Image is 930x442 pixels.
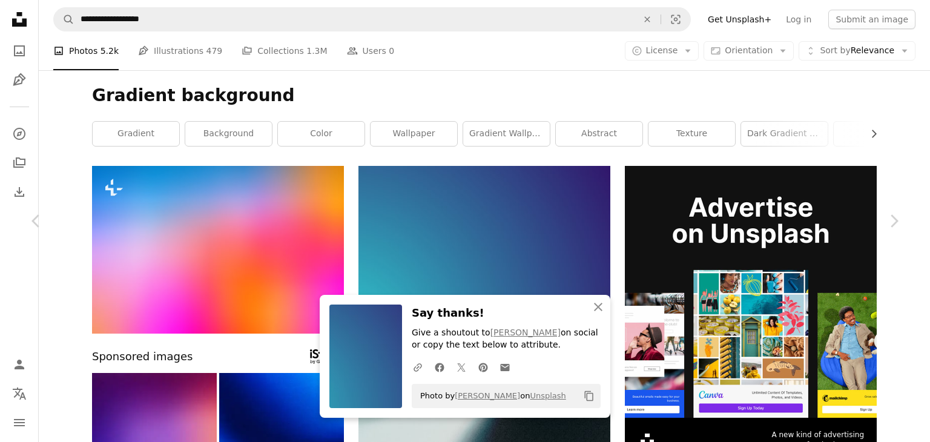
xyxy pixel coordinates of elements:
[7,411,31,435] button: Menu
[93,122,179,146] a: gradient
[347,31,395,70] a: Users 0
[7,151,31,175] a: Collections
[92,85,877,107] h1: Gradient background
[412,305,601,322] h3: Say thanks!
[834,122,920,146] a: blue
[54,8,74,31] button: Search Unsplash
[358,422,610,433] a: a blurry photo of a clock on a wall
[530,391,566,400] a: Unsplash
[828,10,915,29] button: Submit an image
[820,45,850,55] span: Sort by
[634,8,661,31] button: Clear
[414,386,566,406] span: Photo by on
[429,355,450,379] a: Share on Facebook
[779,10,819,29] a: Log in
[7,122,31,146] a: Explore
[463,122,550,146] a: gradient wallpaper
[358,166,610,342] img: Light blue to dark blue gradient
[242,31,327,70] a: Collections 1.3M
[53,7,691,31] form: Find visuals sitewide
[799,41,915,61] button: Sort byRelevance
[92,348,193,366] span: Sponsored images
[863,122,877,146] button: scroll list to the right
[494,355,516,379] a: Share over email
[857,163,930,279] a: Next
[556,122,642,146] a: abstract
[7,68,31,92] a: Illustrations
[472,355,494,379] a: Share on Pinterest
[92,244,344,255] a: a blurry image of a multicolored background
[389,44,394,58] span: 0
[625,166,877,418] img: file-1636576776643-80d394b7be57image
[450,355,472,379] a: Share on Twitter
[371,122,457,146] a: wallpaper
[741,122,828,146] a: dark gradient background
[820,45,894,57] span: Relevance
[455,391,520,400] a: [PERSON_NAME]
[185,122,272,146] a: background
[490,328,561,337] a: [PERSON_NAME]
[358,248,610,259] a: Light blue to dark blue gradient
[278,122,364,146] a: color
[625,41,699,61] button: License
[306,44,327,58] span: 1.3M
[579,386,599,406] button: Copy to clipboard
[704,41,794,61] button: Orientation
[7,381,31,406] button: Language
[648,122,735,146] a: texture
[725,45,773,55] span: Orientation
[7,352,31,377] a: Log in / Sign up
[92,166,344,334] img: a blurry image of a multicolored background
[646,45,678,55] span: License
[412,327,601,351] p: Give a shoutout to on social or copy the text below to attribute.
[7,39,31,63] a: Photos
[206,44,223,58] span: 479
[701,10,779,29] a: Get Unsplash+
[661,8,690,31] button: Visual search
[138,31,222,70] a: Illustrations 479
